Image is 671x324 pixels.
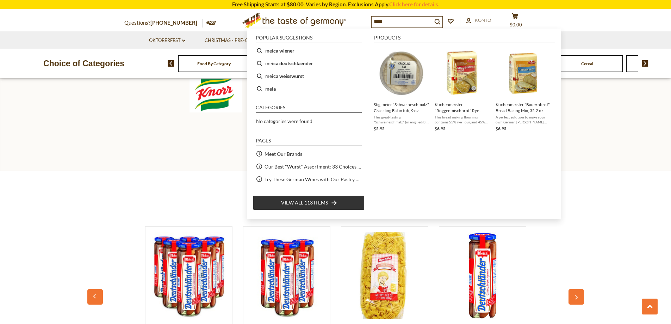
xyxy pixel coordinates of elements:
img: Meica Deutschlander Premium German Sausage [439,232,526,319]
li: Products [374,35,555,43]
b: a [273,85,276,93]
span: This great-tasting "Schweineschmalz" (in engl: edible pork lard or crackling fat") is made from p... [374,115,429,124]
img: Knorr [190,60,242,112]
p: Questions? [124,18,203,27]
b: ca wiener [273,47,294,55]
img: Stiglmeier Crackling Fat [376,47,427,98]
li: Kuchenmeister "Bauernbrot" Bread Baking Mix, 35.2 oz [493,44,554,135]
a: Click here for details. [389,1,439,7]
img: previous arrow [168,60,174,67]
a: Christmas - PRE-ORDER [205,37,265,44]
span: No categories were found [256,118,312,124]
li: Try These German Wines with Our Pastry or Charcuterie [253,173,365,185]
span: $0.00 [510,22,522,27]
button: $0.00 [505,13,526,30]
li: meica weisswurst [253,70,365,82]
a: [PHONE_NUMBER] [150,19,197,26]
span: A perfect solution to make your own German [PERSON_NAME] bread (Bauernbrot), either in the oven o... [496,115,551,124]
b: ca deutschlaender [273,59,313,67]
li: meica wiener [253,44,365,57]
a: Stiglmeier Crackling FatStiglmeier "Schweineschmalz" Crackling Fat in tub, 9 ozThis great-tasting... [374,47,429,132]
li: Pages [256,138,362,146]
a: Try These German Wines with Our Pastry or Charcuterie [265,175,362,183]
a: Oktoberfest [149,37,185,44]
span: Konto [475,17,491,23]
li: Popular suggestions [256,35,362,43]
a: Food By Category [197,61,231,66]
span: Kuchenmeister "Bauernbrot" Bread Baking Mix, 35.2 oz [496,102,551,114]
li: Our Best "Wurst" Assortment: 33 Choices For The Grillabend [253,160,365,173]
span: View all 113 items [281,199,328,207]
a: Meet Our Brands [265,150,302,158]
li: mei a [253,82,365,95]
b: ca weisswurst [273,72,304,80]
img: Meica Authentic German Sausage, 6 jars **SPECIAL PRICING** [145,232,232,319]
li: Kuchenmeister "Roggenmischbrot" Rye Baking Mix, 26.5 oz [432,44,493,135]
li: Meet Our Brands [253,147,365,160]
span: This bread making flour mix contains 55% rye flour, and 45% wheat flour, plus yeast, and barley m... [435,115,490,124]
span: $6.95 [435,126,446,131]
img: next arrow [642,60,648,67]
div: You May Also Like [91,189,580,218]
span: $5.95 [374,126,385,131]
a: Kuchenmeister Bauernbrot Bread Baking MixKuchenmeister "Bauernbrot" Bread Baking Mix, 35.2 ozA pe... [496,47,551,132]
li: Stiglmeier "Schweineschmalz" Crackling Fat in tub, 9 oz [371,44,432,135]
a: Our Best "Wurst" Assortment: 33 Choices For The Grillabend [265,163,362,171]
span: $6.95 [496,126,507,131]
li: meica deutschlaender [253,57,365,70]
span: Kuchenmeister "Roggenmischbrot" Rye Baking Mix, 26.5 oz [435,102,490,114]
a: Konto [466,17,491,24]
a: Cereal [581,61,593,66]
li: View all 113 items [253,195,365,210]
img: Meica Authentic German Sausage - 3 pack [243,232,330,319]
img: Kuchenmeister Bauernbrot Bread Baking Mix [498,47,549,98]
a: Kuchenmeister Roggenmischbrot Rye Baking MixKuchenmeister "Roggenmischbrot" Rye Baking Mix, 26.5 ... [435,47,490,132]
img: Bechtle Swabian [341,232,428,319]
span: Stiglmeier "Schweineschmalz" Crackling Fat in tub, 9 oz [374,102,429,114]
li: Categories [256,105,362,113]
div: Instant Search Results [247,29,561,219]
img: Kuchenmeister Roggenmischbrot Rye Baking Mix [437,47,488,98]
